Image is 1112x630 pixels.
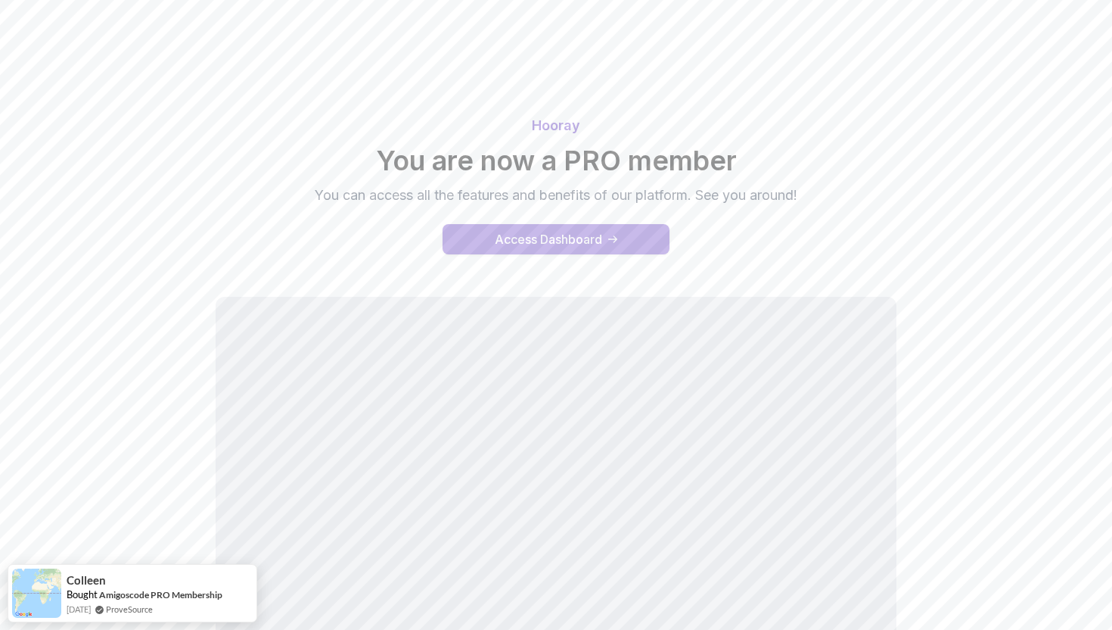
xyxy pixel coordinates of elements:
[99,589,222,600] a: Amigoscode PRO Membership
[67,574,106,587] span: Colleen
[26,115,1086,136] p: Hooray
[443,224,669,254] button: Access Dashboard
[26,145,1086,176] h2: You are now a PRO member
[67,588,98,600] span: Bought
[443,224,669,254] a: access-dashboard
[495,230,602,248] div: Access Dashboard
[106,603,153,616] a: ProveSource
[12,569,61,618] img: provesource social proof notification image
[302,185,810,206] p: You can access all the features and benefits of our platform. See you around!
[67,603,91,616] span: [DATE]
